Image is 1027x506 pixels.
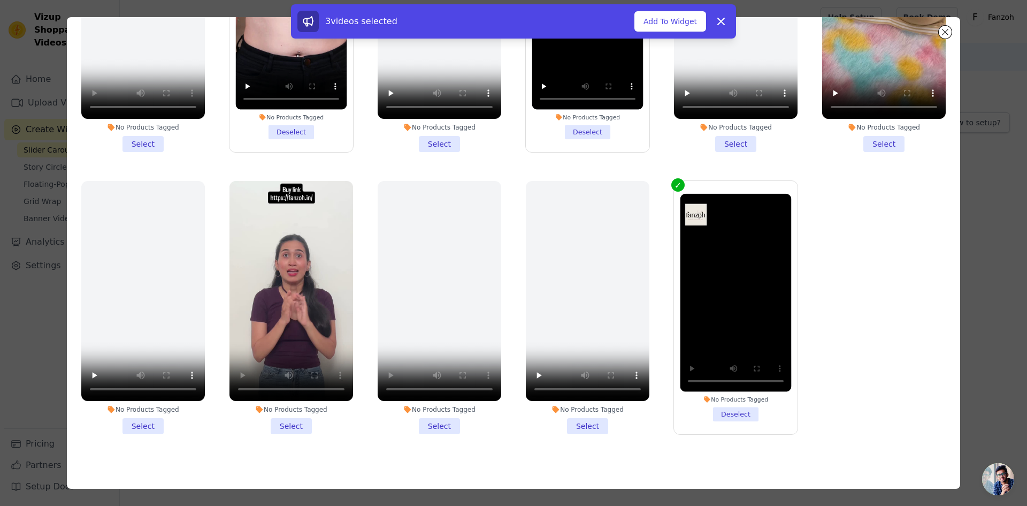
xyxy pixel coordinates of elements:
[229,405,353,414] div: No Products Tagged
[674,123,798,132] div: No Products Tagged
[81,405,205,414] div: No Products Tagged
[822,123,946,132] div: No Products Tagged
[378,123,501,132] div: No Products Tagged
[81,123,205,132] div: No Products Tagged
[526,405,649,414] div: No Products Tagged
[680,395,792,403] div: No Products Tagged
[634,11,706,32] button: Add To Widget
[325,16,397,26] span: 3 videos selected
[532,114,643,121] div: No Products Tagged
[235,114,347,121] div: No Products Tagged
[982,463,1014,495] div: Open chat
[378,405,501,414] div: No Products Tagged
